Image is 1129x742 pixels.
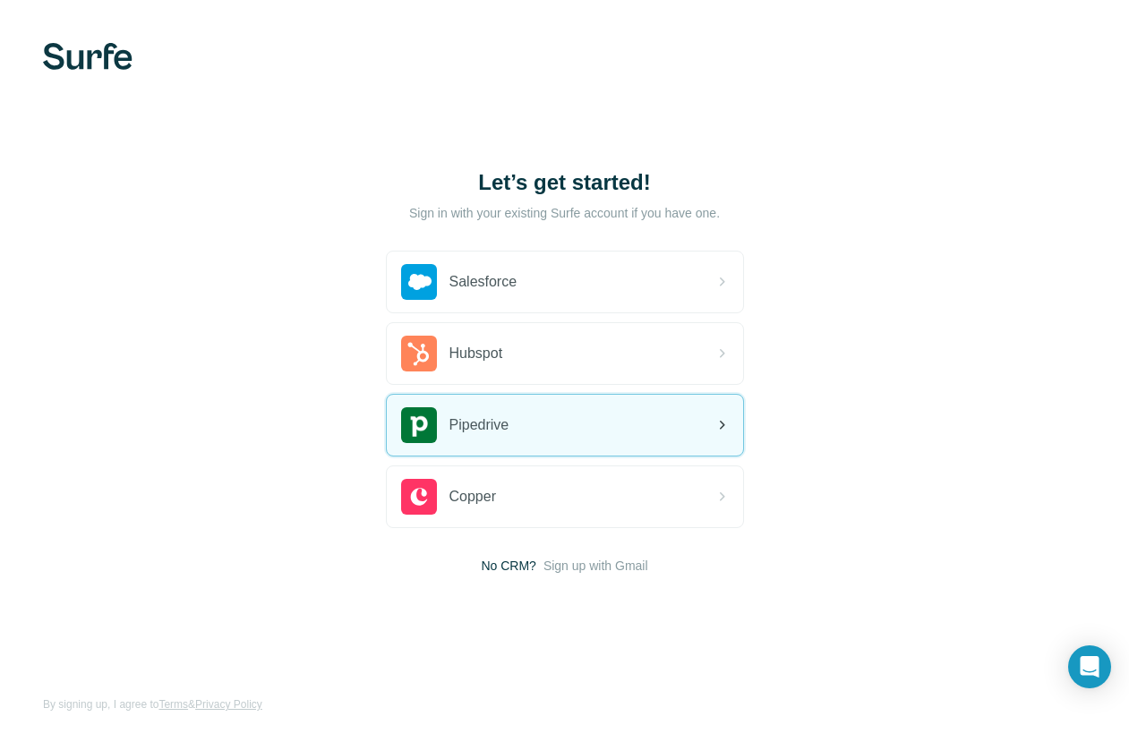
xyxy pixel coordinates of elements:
[449,343,503,364] span: Hubspot
[543,557,648,575] button: Sign up with Gmail
[43,696,262,712] span: By signing up, I agree to &
[449,414,509,436] span: Pipedrive
[449,271,517,293] span: Salesforce
[401,336,437,371] img: hubspot's logo
[449,486,496,507] span: Copper
[401,479,437,515] img: copper's logo
[1068,645,1111,688] div: Open Intercom Messenger
[409,204,720,222] p: Sign in with your existing Surfe account if you have one.
[386,168,744,197] h1: Let’s get started!
[401,264,437,300] img: salesforce's logo
[158,698,188,711] a: Terms
[195,698,262,711] a: Privacy Policy
[401,407,437,443] img: pipedrive's logo
[43,43,133,70] img: Surfe's logo
[481,557,535,575] span: No CRM?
